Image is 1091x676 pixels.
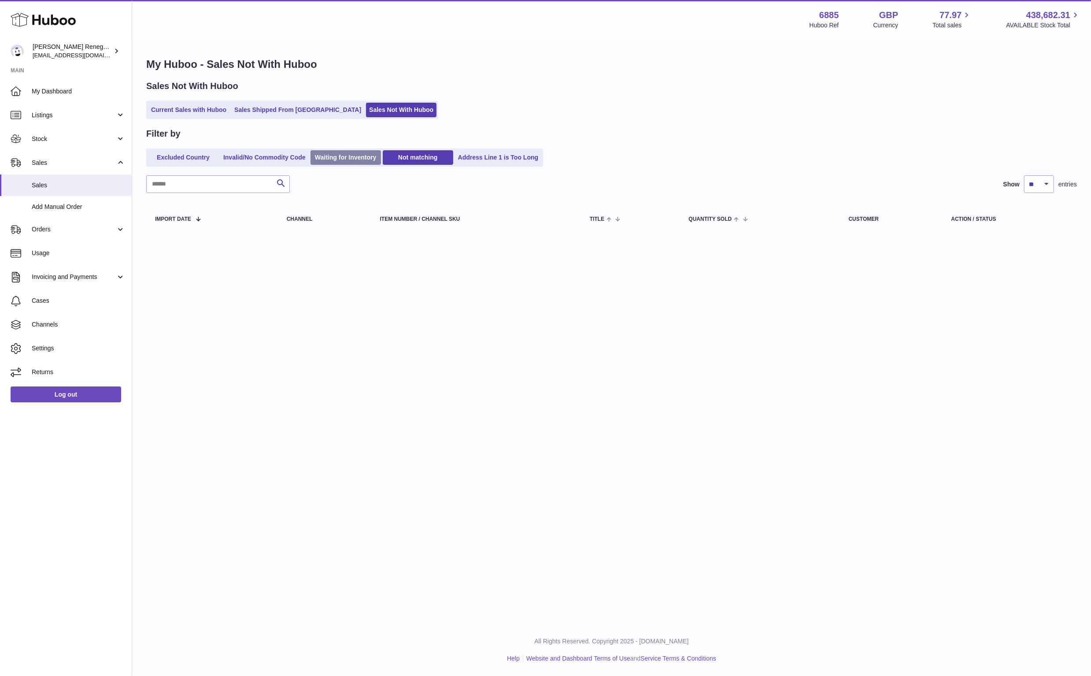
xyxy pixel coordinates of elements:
[311,150,381,165] a: Waiting for Inventory
[11,45,24,58] img: directordarren@gmail.com
[139,637,1084,646] p: All Rights Reserved. Copyright 2025 - [DOMAIN_NAME]
[32,135,116,143] span: Stock
[146,80,238,92] h2: Sales Not With Huboo
[873,21,899,30] div: Currency
[148,103,229,117] a: Current Sales with Huboo
[939,9,962,21] span: 77.97
[146,57,1077,71] h1: My Huboo - Sales Not With Huboo
[32,368,125,376] span: Returns
[523,654,716,663] li: and
[32,159,116,167] span: Sales
[1006,21,1080,30] span: AVAILABLE Stock Total
[689,216,732,222] span: Quantity Sold
[25,14,43,21] div: v 4.0.25
[33,43,112,59] div: [PERSON_NAME] Renegade Productions -UK account
[1006,9,1080,30] a: 438,682.31 AVAILABLE Stock Total
[819,9,839,21] strong: 6885
[590,216,604,222] span: Title
[231,103,364,117] a: Sales Shipped From [GEOGRAPHIC_DATA]
[146,128,181,140] h2: Filter by
[507,655,520,662] a: Help
[32,344,125,353] span: Settings
[148,150,218,165] a: Excluded Country
[14,14,21,21] img: logo_orange.svg
[1026,9,1070,21] span: 438,682.31
[287,216,362,222] div: Channel
[455,150,542,165] a: Address Line 1 is Too Long
[32,320,125,329] span: Channels
[97,52,148,58] div: Keywords by Traffic
[24,51,31,58] img: tab_domain_overview_orange.svg
[951,216,1068,222] div: Action / Status
[220,150,309,165] a: Invalid/No Commodity Code
[32,249,125,257] span: Usage
[32,87,125,96] span: My Dashboard
[32,297,125,305] span: Cases
[11,386,121,402] a: Log out
[1058,180,1077,189] span: entries
[1003,180,1020,189] label: Show
[32,203,125,211] span: Add Manual Order
[32,111,116,119] span: Listings
[849,216,934,222] div: Customer
[32,225,116,234] span: Orders
[155,216,191,222] span: Import date
[88,51,95,58] img: tab_keywords_by_traffic_grey.svg
[33,52,129,59] span: [EMAIL_ADDRESS][DOMAIN_NAME]
[33,52,79,58] div: Domain Overview
[383,150,453,165] a: Not matching
[810,21,839,30] div: Huboo Ref
[879,9,898,21] strong: GBP
[932,9,972,30] a: 77.97 Total sales
[23,23,97,30] div: Domain: [DOMAIN_NAME]
[640,655,716,662] a: Service Terms & Conditions
[32,181,125,189] span: Sales
[366,103,436,117] a: Sales Not With Huboo
[932,21,972,30] span: Total sales
[380,216,572,222] div: Item Number / Channel SKU
[526,655,630,662] a: Website and Dashboard Terms of Use
[32,273,116,281] span: Invoicing and Payments
[14,23,21,30] img: website_grey.svg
